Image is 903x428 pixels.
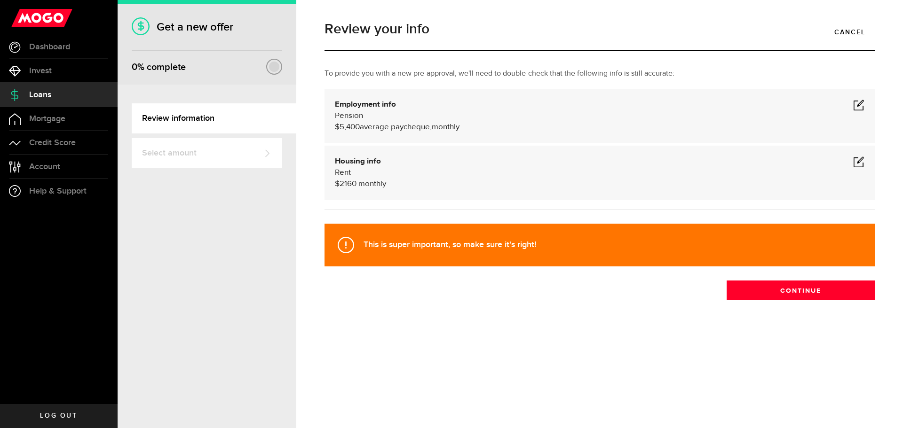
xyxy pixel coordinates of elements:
span: Mortgage [29,115,65,123]
span: monthly [432,123,459,131]
a: Cancel [825,22,875,42]
p: To provide you with a new pre-approval, we'll need to double-check that the following info is sti... [325,68,875,79]
span: Invest [29,67,52,75]
a: Review information [132,103,296,133]
b: Housing info [335,157,381,165]
span: Help & Support [29,187,87,195]
h1: Get a new offer [132,20,282,34]
strong: This is super important, so make sure it's right! [364,240,536,249]
button: Open LiveChat chat widget [8,4,36,32]
span: Account [29,163,60,171]
div: % complete [132,59,186,76]
b: Employment info [335,101,396,109]
span: Log out [40,412,77,419]
h1: Review your info [325,22,875,36]
span: Pension [335,112,363,120]
button: Continue [727,280,875,300]
span: Dashboard [29,43,70,51]
span: Rent [335,169,351,177]
span: 0 [132,62,137,73]
span: Loans [29,91,51,99]
span: monthly [358,180,386,188]
span: average paycheque, [360,123,432,131]
span: Credit Score [29,139,76,147]
span: $ [335,180,340,188]
a: Select amount [132,138,282,168]
span: 2160 [340,180,356,188]
span: $5,400 [335,123,360,131]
